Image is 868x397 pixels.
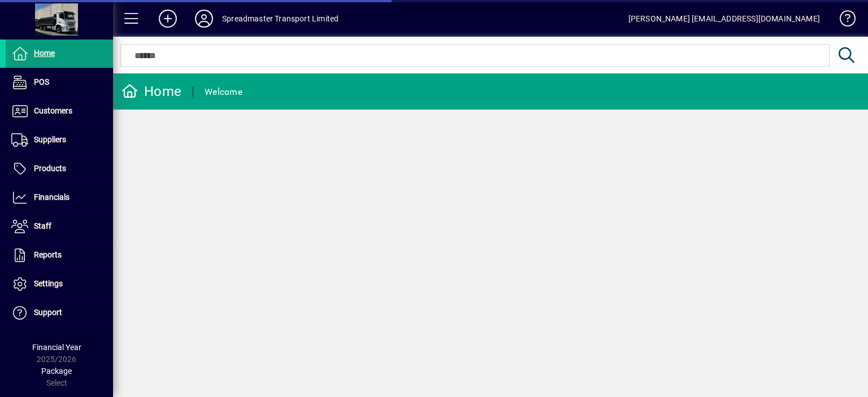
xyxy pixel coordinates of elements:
[6,212,113,241] a: Staff
[34,279,63,288] span: Settings
[6,299,113,327] a: Support
[34,77,49,86] span: POS
[186,8,222,29] button: Profile
[34,250,62,259] span: Reports
[34,135,66,144] span: Suppliers
[831,2,854,39] a: Knowledge Base
[6,97,113,125] a: Customers
[34,221,51,230] span: Staff
[6,241,113,269] a: Reports
[6,126,113,154] a: Suppliers
[205,83,242,101] div: Welcome
[34,308,62,317] span: Support
[150,8,186,29] button: Add
[41,367,72,376] span: Package
[6,155,113,183] a: Products
[34,164,66,173] span: Products
[34,49,55,58] span: Home
[121,82,181,101] div: Home
[34,106,72,115] span: Customers
[6,184,113,212] a: Financials
[628,10,820,28] div: [PERSON_NAME] [EMAIL_ADDRESS][DOMAIN_NAME]
[34,193,70,202] span: Financials
[6,270,113,298] a: Settings
[222,10,338,28] div: Spreadmaster Transport Limited
[6,68,113,97] a: POS
[32,343,81,352] span: Financial Year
